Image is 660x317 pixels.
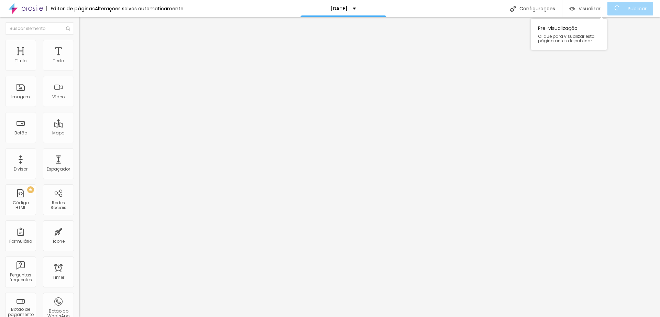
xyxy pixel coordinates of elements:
div: Título [15,58,26,63]
button: Publicar [607,2,653,15]
div: Formulário [9,239,32,244]
div: Timer [53,275,64,280]
button: Visualizar [562,2,607,15]
div: Código HTML [7,200,34,210]
input: Buscar elemento [5,22,74,35]
img: Icone [66,26,70,31]
span: Publicar [628,6,647,11]
div: Vídeo [52,95,65,99]
div: Imagem [11,95,30,99]
span: Clique para visualizar esta página antes de publicar. [538,34,600,43]
div: Perguntas frequentes [7,273,34,283]
span: Visualizar [579,6,601,11]
div: Espaçador [47,167,70,172]
div: Ícone [53,239,65,244]
div: Texto [53,58,64,63]
div: Alterações salvas automaticamente [95,6,184,11]
p: [DATE] [330,6,348,11]
div: Botão [14,131,27,135]
div: Pre-visualização [531,19,607,50]
img: view-1.svg [569,6,575,12]
div: Redes Sociais [45,200,72,210]
div: Mapa [52,131,65,135]
img: Icone [510,6,516,12]
div: Divisor [14,167,27,172]
div: Botão de pagamento [7,307,34,317]
div: Editor de páginas [46,6,95,11]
